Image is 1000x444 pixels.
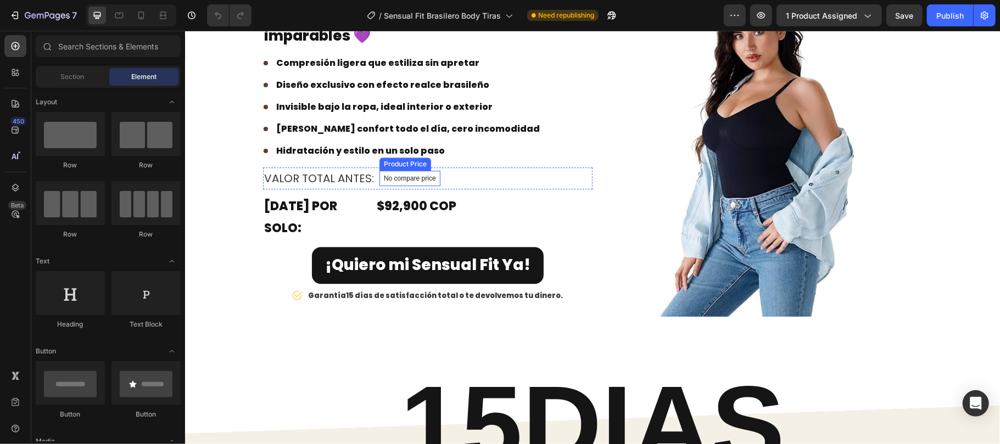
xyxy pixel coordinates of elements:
[36,256,49,266] span: Text
[163,252,181,270] span: Toggle open
[896,11,914,20] span: Save
[886,4,923,26] button: Save
[197,128,244,138] div: Product Price
[384,10,501,21] span: Sensual Fit Brasilero Body Tiras
[207,4,252,26] div: Undo/Redo
[79,165,185,208] p: [DATE] POR SOLO:
[538,10,594,20] span: Need republishing
[185,31,1000,444] iframe: Design area
[111,160,181,170] div: Row
[163,342,181,360] span: Toggle open
[10,117,26,126] div: 450
[36,346,56,356] span: Button
[8,201,26,210] div: Beta
[36,229,105,239] div: Row
[111,409,181,419] div: Button
[127,216,359,252] a: ¡Quiero mi Sensual Fit Ya!
[163,93,181,111] span: Toggle open
[36,409,105,419] div: Button
[140,221,345,248] p: ¡Quiero mi Sensual Fit Ya!
[4,4,82,26] button: 7
[379,10,382,21] span: /
[131,72,157,82] span: Element
[786,10,857,21] span: 1 product assigned
[927,4,973,26] button: Publish
[36,160,105,170] div: Row
[36,97,57,107] span: Layout
[123,260,378,271] p: 15 días de satisfacción total o te devolvemos tu dinero.
[963,390,989,417] div: Open Intercom Messenger
[72,9,77,22] p: 7
[61,72,85,82] span: Section
[936,10,964,21] div: Publish
[191,167,407,185] div: $92,900 COP
[111,319,181,329] div: Text Block
[776,4,882,26] button: 1 product assigned
[111,229,181,239] div: Row
[123,260,161,270] strong: Garantía
[36,35,181,57] input: Search Sections & Elements
[36,319,105,329] div: Heading
[199,144,251,151] p: No compare price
